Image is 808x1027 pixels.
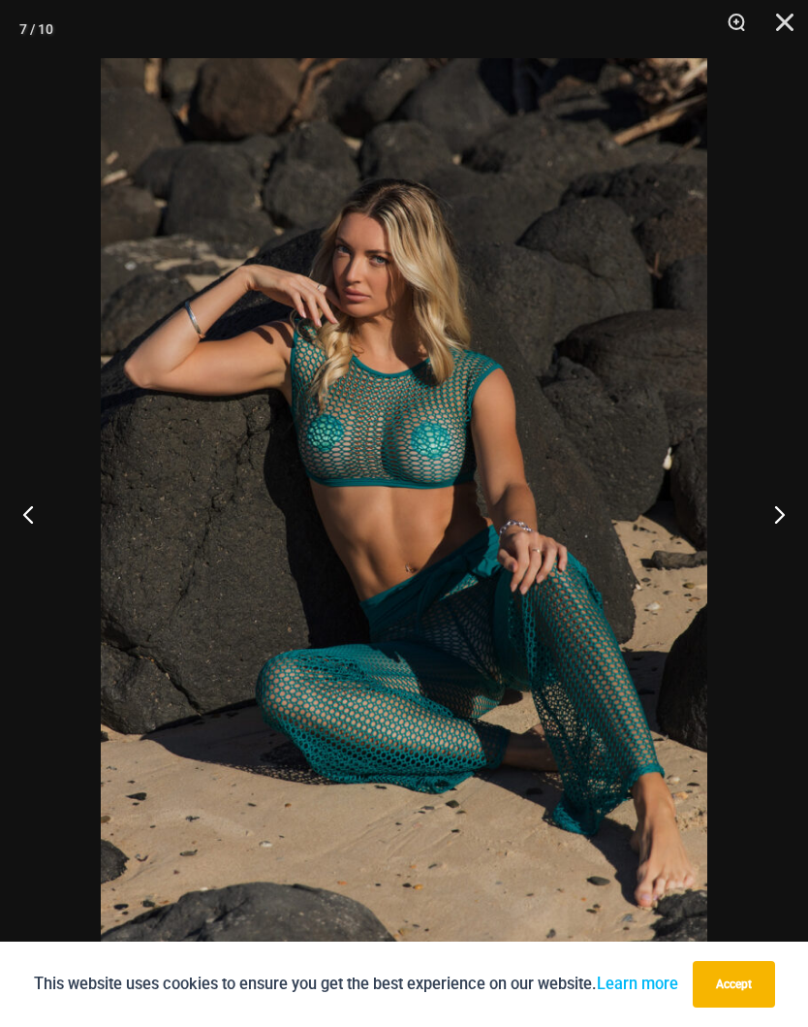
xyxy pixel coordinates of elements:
button: Accept [693,961,775,1008]
a: Learn more [597,975,678,993]
div: 7 / 10 [19,15,53,44]
img: Show Stopper Jade 366 Top 5007 pants 08 [101,58,707,969]
p: This website uses cookies to ensure you get the best experience on our website. [34,971,678,997]
button: Next [735,465,808,562]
